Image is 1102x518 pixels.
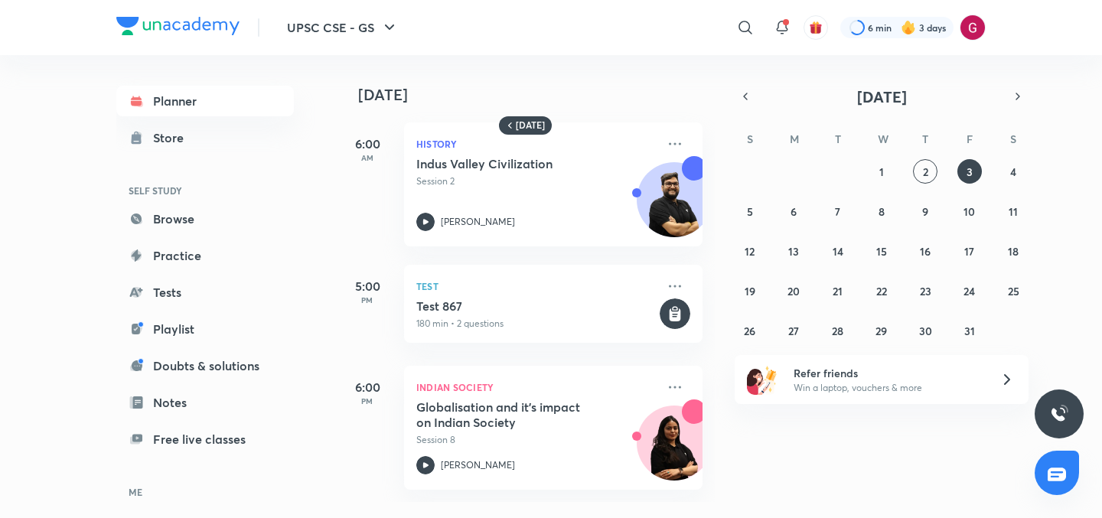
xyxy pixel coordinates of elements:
[337,378,398,396] h5: 6:00
[116,424,294,454] a: Free live classes
[738,279,762,303] button: October 19, 2025
[781,279,806,303] button: October 20, 2025
[337,295,398,305] p: PM
[637,171,711,244] img: Avatar
[116,479,294,505] h6: ME
[794,365,982,381] h6: Refer friends
[913,199,937,223] button: October 9, 2025
[967,132,973,146] abbr: Friday
[747,364,778,395] img: referral
[416,135,657,153] p: History
[745,284,755,298] abbr: October 19, 2025
[957,279,982,303] button: October 24, 2025
[879,204,885,219] abbr: October 8, 2025
[826,199,850,223] button: October 7, 2025
[116,240,294,271] a: Practice
[1008,284,1019,298] abbr: October 25, 2025
[1010,165,1016,179] abbr: October 4, 2025
[116,17,240,39] a: Company Logo
[963,284,975,298] abbr: October 24, 2025
[804,15,828,40] button: avatar
[738,199,762,223] button: October 5, 2025
[957,239,982,263] button: October 17, 2025
[963,204,975,219] abbr: October 10, 2025
[857,86,907,107] span: [DATE]
[1010,132,1016,146] abbr: Saturday
[957,159,982,184] button: October 3, 2025
[1001,199,1025,223] button: October 11, 2025
[957,199,982,223] button: October 10, 2025
[960,15,986,41] img: Gargi Goswami
[794,381,982,395] p: Win a laptop, vouchers & more
[913,279,937,303] button: October 23, 2025
[964,324,975,338] abbr: October 31, 2025
[922,204,928,219] abbr: October 9, 2025
[1001,239,1025,263] button: October 18, 2025
[913,318,937,343] button: October 30, 2025
[832,324,843,338] abbr: October 28, 2025
[756,86,1007,107] button: [DATE]
[516,119,545,132] h6: [DATE]
[337,396,398,406] p: PM
[791,204,797,219] abbr: October 6, 2025
[781,199,806,223] button: October 6, 2025
[835,132,841,146] abbr: Tuesday
[116,204,294,234] a: Browse
[416,156,607,171] h5: Indus Valley Civilization
[416,317,657,331] p: 180 min • 2 questions
[738,239,762,263] button: October 12, 2025
[337,135,398,153] h5: 6:00
[337,277,398,295] h5: 5:00
[416,433,657,447] p: Session 8
[790,132,799,146] abbr: Monday
[913,159,937,184] button: October 2, 2025
[416,174,657,188] p: Session 2
[901,20,916,35] img: streak
[964,244,974,259] abbr: October 17, 2025
[416,298,657,314] h5: Test 867
[922,132,928,146] abbr: Thursday
[826,318,850,343] button: October 28, 2025
[747,204,753,219] abbr: October 5, 2025
[869,318,894,343] button: October 29, 2025
[919,324,932,338] abbr: October 30, 2025
[358,86,718,104] h4: [DATE]
[826,279,850,303] button: October 21, 2025
[875,324,887,338] abbr: October 29, 2025
[416,378,657,396] p: Indian Society
[878,132,888,146] abbr: Wednesday
[416,277,657,295] p: Test
[116,350,294,381] a: Doubts & solutions
[441,458,515,472] p: [PERSON_NAME]
[957,318,982,343] button: October 31, 2025
[738,318,762,343] button: October 26, 2025
[923,165,928,179] abbr: October 2, 2025
[637,414,711,487] img: Avatar
[116,314,294,344] a: Playlist
[788,244,799,259] abbr: October 13, 2025
[835,204,840,219] abbr: October 7, 2025
[116,86,294,116] a: Planner
[869,199,894,223] button: October 8, 2025
[745,244,755,259] abbr: October 12, 2025
[116,122,294,153] a: Store
[876,244,887,259] abbr: October 15, 2025
[869,239,894,263] button: October 15, 2025
[116,17,240,35] img: Company Logo
[1001,159,1025,184] button: October 4, 2025
[809,21,823,34] img: avatar
[920,244,931,259] abbr: October 16, 2025
[744,324,755,338] abbr: October 26, 2025
[441,215,515,229] p: [PERSON_NAME]
[1001,279,1025,303] button: October 25, 2025
[833,244,843,259] abbr: October 14, 2025
[967,165,973,179] abbr: October 3, 2025
[1008,244,1019,259] abbr: October 18, 2025
[116,387,294,418] a: Notes
[876,284,887,298] abbr: October 22, 2025
[920,284,931,298] abbr: October 23, 2025
[826,239,850,263] button: October 14, 2025
[781,239,806,263] button: October 13, 2025
[116,178,294,204] h6: SELF STUDY
[416,399,607,430] h5: Globalisation and it's impact on Indian Society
